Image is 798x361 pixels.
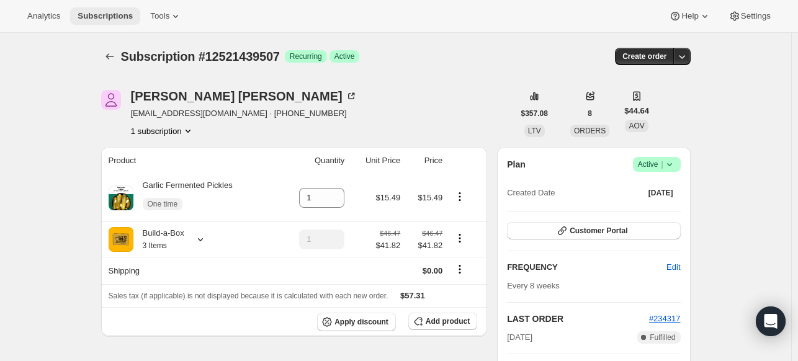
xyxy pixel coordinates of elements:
span: Recurring [290,51,322,61]
span: $57.31 [400,291,425,300]
button: Apply discount [317,313,396,331]
span: Active [334,51,355,61]
button: Shipping actions [450,262,470,276]
span: 8 [588,109,592,118]
div: Open Intercom Messenger [756,306,786,336]
small: $46.47 [422,230,442,237]
div: Garlic Fermented Pickles [133,179,233,216]
button: Product actions [131,125,194,137]
small: $46.47 [380,230,400,237]
span: $357.08 [521,109,548,118]
button: Create order [615,48,674,65]
span: Create order [622,51,666,61]
span: Settings [741,11,771,21]
button: Subscriptions [101,48,119,65]
h2: LAST ORDER [507,313,649,325]
span: Apply discount [334,317,388,327]
span: $0.00 [423,266,443,275]
span: Created Date [507,187,555,199]
small: 3 Items [143,241,167,250]
span: ORDERS [574,127,606,135]
button: Analytics [20,7,68,25]
span: $44.64 [624,105,649,117]
span: AOV [629,122,644,130]
button: Add product [408,313,477,330]
img: product img [109,185,133,210]
span: Analytics [27,11,60,21]
h2: Plan [507,158,526,171]
span: [EMAIL_ADDRESS][DOMAIN_NAME] · [PHONE_NUMBER] [131,107,357,120]
button: 8 [580,105,599,122]
span: $15.49 [375,193,400,202]
button: Edit [659,257,688,277]
button: Settings [721,7,778,25]
button: Subscriptions [70,7,140,25]
button: Help [661,7,718,25]
button: Product actions [450,231,470,245]
th: Quantity [279,147,349,174]
span: $15.49 [418,193,443,202]
button: Tools [143,7,189,25]
span: Customer Portal [570,226,627,236]
button: [DATE] [641,184,681,202]
button: Customer Portal [507,222,680,239]
a: #234317 [649,314,681,323]
span: $41.82 [375,239,400,252]
span: Audra Kurland [101,90,121,110]
span: $41.82 [408,239,442,252]
span: Tools [150,11,169,21]
img: product img [109,227,133,252]
span: Subscriptions [78,11,133,21]
button: $357.08 [514,105,555,122]
span: Help [681,11,698,21]
span: Subscription #12521439507 [121,50,280,63]
th: Price [404,147,446,174]
div: [PERSON_NAME] [PERSON_NAME] [131,90,357,102]
span: | [661,159,663,169]
span: Add product [426,316,470,326]
span: One time [148,199,178,209]
span: LTV [528,127,541,135]
button: #234317 [649,313,681,325]
span: Fulfilled [650,332,675,342]
th: Shipping [101,257,279,284]
span: Edit [666,261,680,274]
span: Active [638,158,676,171]
th: Unit Price [348,147,404,174]
span: [DATE] [648,188,673,198]
span: Sales tax (if applicable) is not displayed because it is calculated with each new order. [109,292,388,300]
button: Product actions [450,190,470,203]
span: Every 8 weeks [507,281,560,290]
span: [DATE] [507,331,532,344]
h2: FREQUENCY [507,261,666,274]
div: Build-a-Box [133,227,184,252]
th: Product [101,147,279,174]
